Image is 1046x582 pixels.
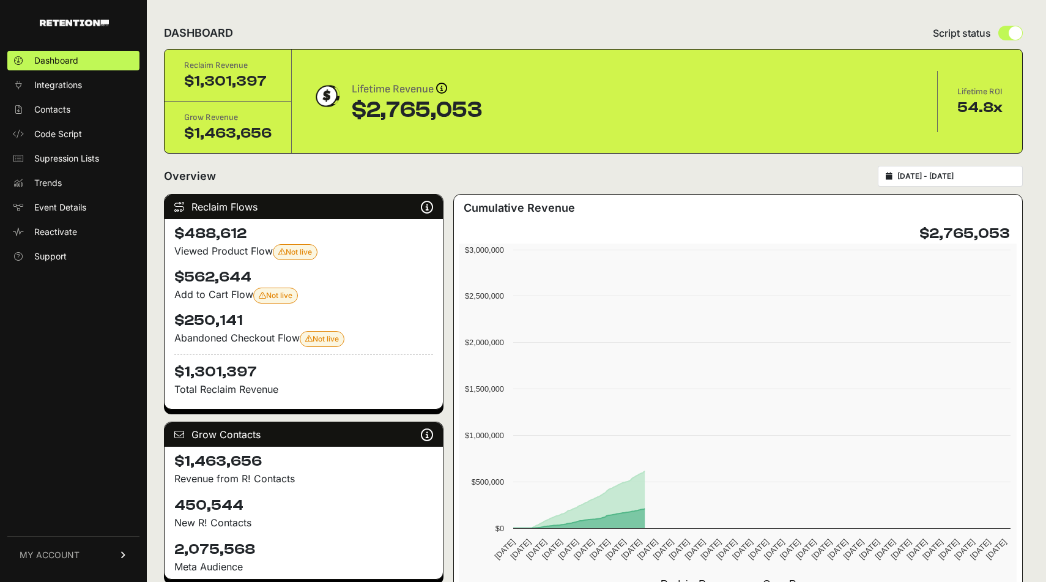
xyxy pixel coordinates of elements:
text: [DATE] [952,537,976,561]
text: [DATE] [588,537,612,561]
text: [DATE] [778,537,802,561]
text: [DATE] [747,537,771,561]
a: Contacts [7,100,139,119]
h4: $1,301,397 [174,354,433,382]
text: $2,000,000 [465,338,504,347]
span: Reactivate [34,226,77,238]
a: Reactivate [7,222,139,242]
text: $500,000 [472,477,504,487]
text: [DATE] [731,537,755,561]
div: Lifetime ROI [957,86,1003,98]
h2: DASHBOARD [164,24,233,42]
div: $2,765,053 [352,98,482,122]
p: Total Reclaim Revenue [174,382,433,397]
a: Trends [7,173,139,193]
span: Integrations [34,79,82,91]
text: [DATE] [842,537,866,561]
a: Integrations [7,75,139,95]
text: [DATE] [604,537,628,561]
p: New R! Contacts [174,515,433,530]
text: [DATE] [826,537,850,561]
span: Not live [259,291,292,300]
h4: $488,612 [174,224,433,244]
img: Retention.com [40,20,109,26]
text: [DATE] [683,537,707,561]
p: Revenue from R! Contacts [174,471,433,486]
img: dollar-coin-05c43ed7efb7bc0c12610022525b4bbbb207c7efeef5aecc26f025e68dcafac9.png [311,81,342,111]
a: MY ACCOUNT [7,536,139,573]
text: [DATE] [889,537,913,561]
text: [DATE] [762,537,786,561]
text: [DATE] [541,537,565,561]
text: $2,500,000 [465,291,504,300]
div: Reclaim Revenue [184,59,272,72]
a: Supression Lists [7,149,139,168]
h4: $2,765,053 [919,224,1010,244]
h4: $250,141 [174,311,433,330]
div: $1,463,656 [184,124,272,143]
text: [DATE] [667,537,691,561]
text: [DATE] [509,537,533,561]
a: Support [7,247,139,266]
span: Trends [34,177,62,189]
span: Support [34,250,67,263]
h2: Overview [164,168,216,185]
text: $1,000,000 [465,431,504,440]
h4: $562,644 [174,267,433,287]
text: [DATE] [858,537,881,561]
h4: 450,544 [174,496,433,515]
span: Supression Lists [34,152,99,165]
h4: 2,075,568 [174,540,433,559]
text: [DATE] [810,537,834,561]
text: [DATE] [794,537,818,561]
text: $0 [495,524,504,533]
span: Contacts [34,103,70,116]
text: [DATE] [984,537,1008,561]
text: [DATE] [905,537,929,561]
text: [DATE] [572,537,596,561]
div: Grow Contacts [165,422,443,447]
text: [DATE] [699,537,723,561]
div: Grow Revenue [184,111,272,124]
text: [DATE] [968,537,992,561]
div: Meta Audience [174,559,433,574]
h3: Cumulative Revenue [464,200,575,217]
span: Dashboard [34,54,78,67]
text: [DATE] [620,537,644,561]
text: [DATE] [874,537,897,561]
div: Viewed Product Flow [174,244,433,260]
text: [DATE] [493,537,517,561]
div: Lifetime Revenue [352,81,482,98]
span: Event Details [34,201,86,214]
text: $3,000,000 [465,245,504,255]
a: Event Details [7,198,139,217]
span: MY ACCOUNT [20,549,80,561]
text: [DATE] [651,537,675,561]
h4: $1,463,656 [174,452,433,471]
text: [DATE] [636,537,659,561]
div: $1,301,397 [184,72,272,91]
span: Not live [278,247,312,256]
text: [DATE] [557,537,580,561]
div: 54.8x [957,98,1003,118]
text: $1,500,000 [465,384,504,394]
text: [DATE] [937,537,961,561]
div: Reclaim Flows [165,195,443,219]
div: Add to Cart Flow [174,287,433,304]
div: Abandoned Checkout Flow [174,330,433,347]
span: Script status [933,26,991,40]
a: Dashboard [7,51,139,70]
span: Not live [305,334,339,343]
span: Code Script [34,128,82,140]
a: Code Script [7,124,139,144]
text: [DATE] [921,537,945,561]
text: [DATE] [525,537,549,561]
text: [DATE] [715,537,739,561]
